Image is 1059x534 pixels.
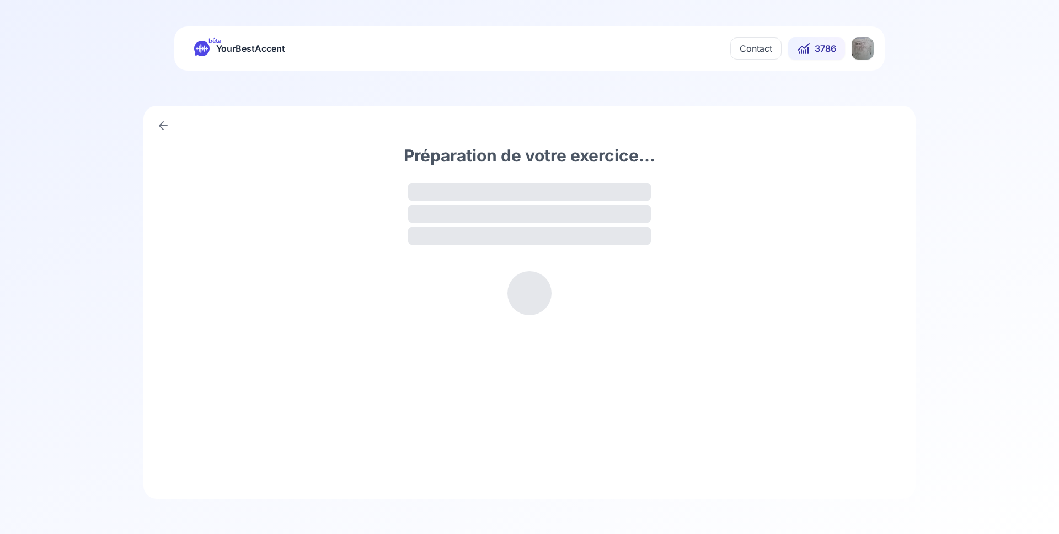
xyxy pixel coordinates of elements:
img: DH [852,37,874,60]
h1: Préparation de votre exercice... [404,145,655,165]
button: Contact [730,37,782,60]
a: bêtaYourBestAccent [185,41,294,56]
span: 3786 [815,42,836,55]
span: bêta [208,36,221,45]
button: 3786 [788,37,845,60]
span: YourBestAccent [216,41,285,56]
